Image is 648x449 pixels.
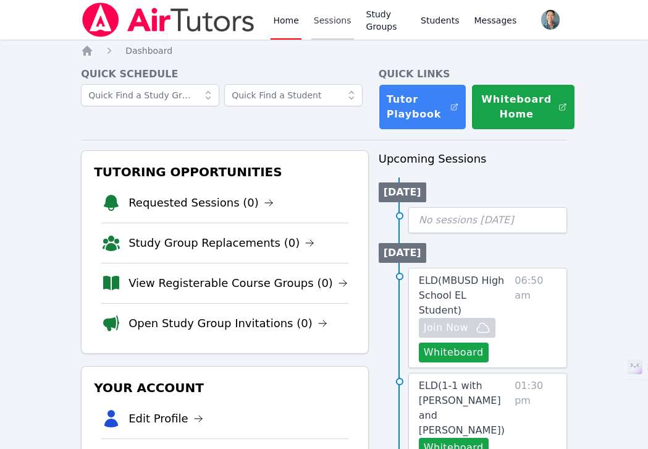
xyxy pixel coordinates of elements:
nav: Breadcrumb [81,45,567,57]
a: View Registerable Course Groups (0) [128,275,348,292]
h3: Upcoming Sessions [379,150,567,168]
a: ELD(1-1 with [PERSON_NAME] and [PERSON_NAME]) [419,378,510,438]
a: Requested Sessions (0) [128,194,274,212]
a: Study Group Replacements (0) [128,234,314,252]
span: Join Now [424,320,468,335]
h4: Quick Schedule [81,67,369,82]
a: Edit Profile [128,410,203,427]
input: Quick Find a Student [224,84,363,106]
a: Tutor Playbook [379,84,466,130]
span: Messages [474,14,517,27]
img: Air Tutors [81,2,256,37]
span: No sessions [DATE] [419,214,514,226]
button: Join Now [419,318,495,338]
a: ELD(MBUSD High School EL Student) [419,273,510,318]
span: ELD ( MBUSD High School EL Student ) [419,275,504,316]
input: Quick Find a Study Group [81,84,219,106]
h4: Quick Links [379,67,567,82]
a: Dashboard [125,45,172,57]
li: [DATE] [379,182,426,202]
button: Whiteboard Home [471,84,575,130]
h3: Your Account [91,377,358,399]
button: Whiteboard [419,343,489,362]
h3: Tutoring Opportunities [91,161,358,183]
li: [DATE] [379,243,426,263]
span: 06:50 am [515,273,557,362]
span: ELD ( 1-1 with [PERSON_NAME] and [PERSON_NAME] ) [419,380,505,436]
span: Dashboard [125,46,172,56]
a: Open Study Group Invitations (0) [128,315,327,332]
